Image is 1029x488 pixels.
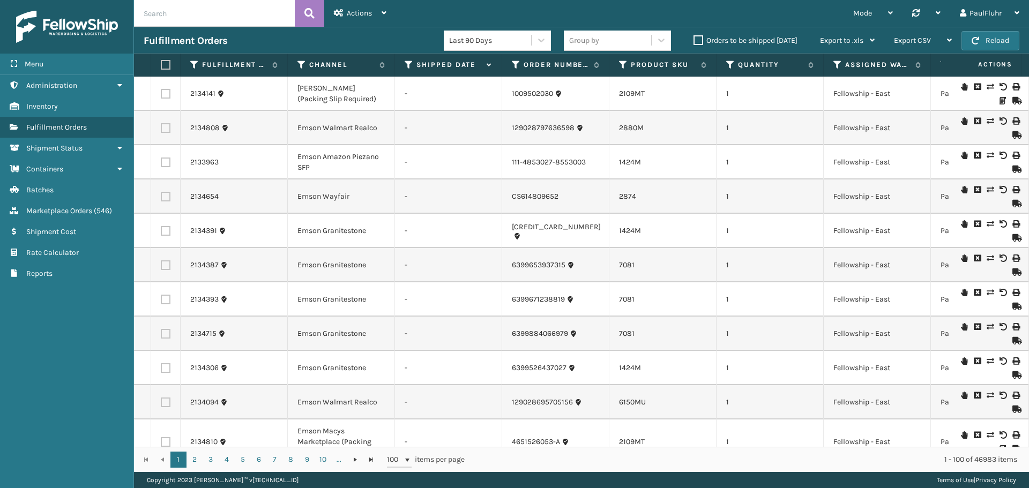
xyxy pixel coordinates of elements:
[170,452,187,468] a: 1
[974,83,980,91] i: Request to Be Cancelled
[288,248,395,282] td: Emson Granitestone
[1000,220,1006,228] i: Void Label
[395,111,502,145] td: -
[288,111,395,145] td: Emson Walmart Realco
[147,472,299,488] p: Copyright 2023 [PERSON_NAME]™ v [TECHNICAL_ID]
[824,351,931,385] td: Fellowship - East
[190,437,218,447] a: 2134810
[1000,83,1006,91] i: Void Label
[512,437,560,447] a: 4651526053-A
[974,392,980,399] i: Request to Be Cancelled
[288,317,395,351] td: Emson Granitestone
[363,452,379,468] a: Go to the last page
[395,317,502,351] td: -
[820,36,863,45] span: Export to .xls
[961,323,967,331] i: On Hold
[619,437,645,446] a: 2109MT
[449,35,532,46] div: Last 90 Days
[512,363,566,373] a: 6399526437027
[824,77,931,111] td: Fellowship - East
[824,282,931,317] td: Fellowship - East
[717,145,824,179] td: 1
[1012,323,1019,331] i: Print Label
[1012,406,1019,413] i: Mark as Shipped
[974,117,980,125] i: Request to Be Cancelled
[619,260,635,269] a: 7081
[524,60,588,70] label: Order Number
[288,77,395,111] td: [PERSON_NAME] (Packing Slip Required)
[190,191,219,202] a: 2134654
[512,397,573,408] a: 129028695705156
[315,452,331,468] a: 10
[987,289,993,296] i: Change shipping
[987,83,993,91] i: Change shipping
[961,117,967,125] i: On Hold
[824,111,931,145] td: Fellowship - East
[16,11,118,43] img: logo
[987,254,993,262] i: Change shipping
[987,431,993,439] i: Change shipping
[944,56,1019,73] span: Actions
[190,260,219,271] a: 2134387
[619,226,641,235] a: 1424M
[1012,289,1019,296] i: Print Label
[961,186,967,193] i: On Hold
[1012,117,1019,125] i: Print Label
[1000,431,1006,439] i: Void Label
[717,179,824,214] td: 1
[251,452,267,468] a: 6
[512,157,586,168] a: 111-4853027-8553003
[1000,186,1006,193] i: Void Label
[288,179,395,214] td: Emson Wayfair
[288,419,395,464] td: Emson Macys Marketplace (Packing Slip Required)
[1000,323,1006,331] i: Void Label
[1000,152,1006,159] i: Void Label
[619,157,641,167] a: 1424M
[395,248,502,282] td: -
[987,220,993,228] i: Change shipping
[987,117,993,125] i: Change shipping
[347,452,363,468] a: Go to the next page
[347,9,372,18] span: Actions
[512,328,568,339] a: 6399884066979
[288,214,395,248] td: Emson Granitestone
[717,214,824,248] td: 1
[1000,289,1006,296] i: Void Label
[717,317,824,351] td: 1
[512,294,565,305] a: 6399671238819
[974,186,980,193] i: Request to Be Cancelled
[190,226,217,236] a: 2134391
[974,220,980,228] i: Request to Be Cancelled
[1012,303,1019,310] i: Mark as Shipped
[26,185,54,194] span: Batches
[974,289,980,296] i: Request to Be Cancelled
[190,328,217,339] a: 2134715
[512,222,601,232] a: [CREDIT_CARD_NUMBER]
[1012,186,1019,193] i: Print Label
[974,431,980,439] i: Request to Be Cancelled
[961,83,967,91] i: On Hold
[26,269,53,278] span: Reports
[717,248,824,282] td: 1
[512,88,553,99] a: 1009502030
[480,454,1017,465] div: 1 - 100 of 46983 items
[1012,152,1019,159] i: Print Label
[1012,131,1019,139] i: Mark as Shipped
[717,419,824,464] td: 1
[26,248,79,257] span: Rate Calculator
[1012,97,1019,104] i: Mark as Shipped
[1012,268,1019,276] i: Mark as Shipped
[144,34,227,47] h3: Fulfillment Orders
[26,164,63,174] span: Containers
[512,123,575,133] a: 129028797636598
[190,123,220,133] a: 2134808
[631,60,696,70] label: Product SKU
[309,60,374,70] label: Channel
[1000,357,1006,365] i: Void Label
[974,152,980,159] i: Request to Be Cancelled
[824,214,931,248] td: Fellowship - East
[299,452,315,468] a: 9
[1000,97,1006,104] i: Print Packing Slip
[961,357,967,365] i: On Hold
[987,357,993,365] i: Change shipping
